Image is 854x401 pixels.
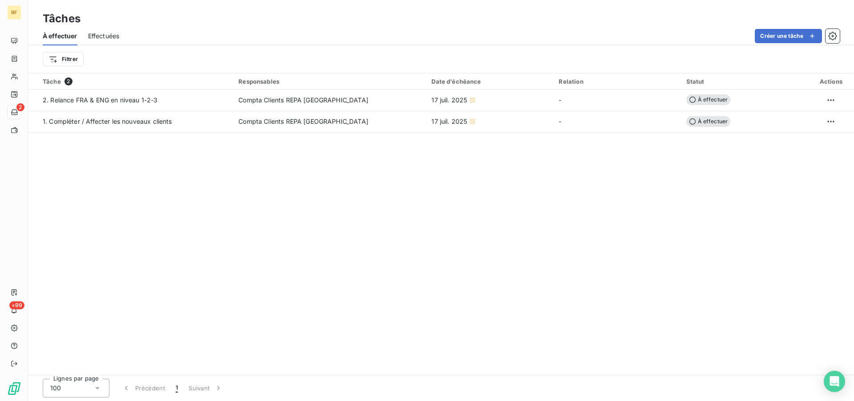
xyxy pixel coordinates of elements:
[686,78,803,85] div: Statut
[43,96,157,104] span: 2. Relance FRA & ENG en niveau 1-2-3
[170,379,183,397] button: 1
[238,96,368,105] span: Compta Clients REPA [GEOGRAPHIC_DATA]
[559,78,675,85] div: Relation
[117,379,170,397] button: Précédent
[50,384,61,393] span: 100
[43,77,228,85] div: Tâche
[686,116,731,127] span: À effectuer
[553,111,681,132] td: -
[238,78,421,85] div: Responsables
[814,78,849,85] div: Actions
[9,301,24,309] span: +99
[755,29,822,43] button: Créer une tâche
[238,117,368,126] span: Compta Clients REPA [GEOGRAPHIC_DATA]
[431,117,467,126] span: 17 juil. 2025
[7,381,21,396] img: Logo LeanPay
[88,32,120,41] span: Effectuées
[43,52,84,66] button: Filtrer
[7,5,21,20] div: RF
[43,32,77,41] span: À effectuer
[43,117,172,125] span: 1. Compléter / Affecter les nouveaux clients
[16,103,24,111] span: 2
[431,96,467,105] span: 17 juil. 2025
[43,11,81,27] h3: Tâches
[176,384,178,393] span: 1
[64,77,73,85] span: 2
[686,94,731,105] span: À effectuer
[431,78,548,85] div: Date d'échéance
[183,379,228,397] button: Suivant
[553,89,681,111] td: -
[824,371,845,392] div: Open Intercom Messenger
